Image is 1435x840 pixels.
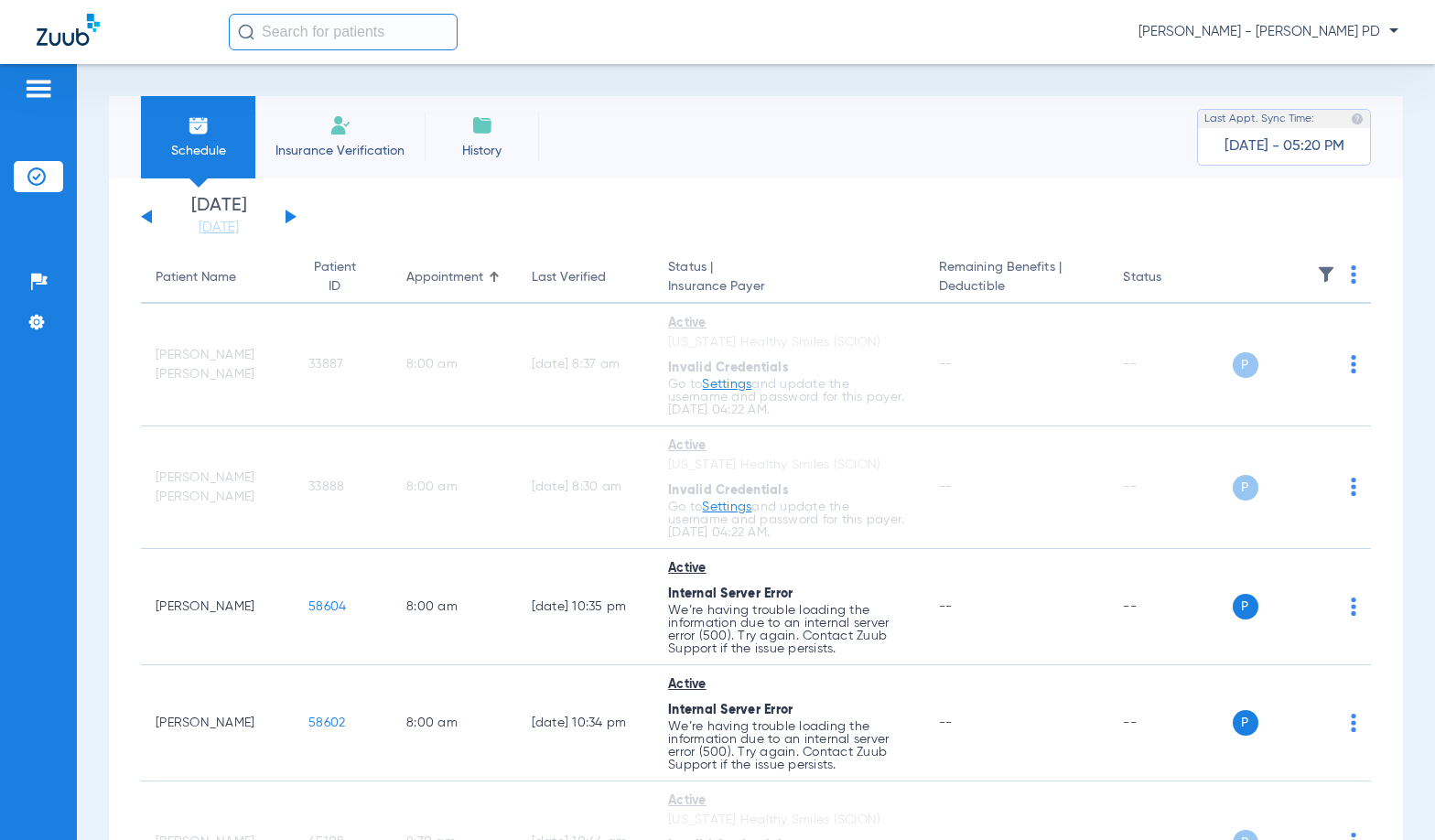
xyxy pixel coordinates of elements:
[1225,137,1344,156] span: [DATE] - 05:20 PM
[1108,549,1232,665] td: --
[702,501,751,513] a: Settings
[668,456,910,475] div: [US_STATE] Healthy Smiles (SCION)
[164,197,274,237] li: [DATE]
[329,114,351,136] img: Manual Insurance Verification
[308,258,377,296] div: Patient ID
[141,665,294,781] td: [PERSON_NAME]
[939,480,953,493] span: --
[141,426,294,549] td: [PERSON_NAME] [PERSON_NAME]
[532,268,639,287] div: Last Verified
[155,142,242,160] span: Schedule
[1351,355,1356,373] img: group-dot-blue.svg
[668,811,910,830] div: [US_STATE] Healthy Smiles (SCION)
[141,549,294,665] td: [PERSON_NAME]
[668,559,910,578] div: Active
[1233,475,1258,501] span: P
[939,600,953,613] span: --
[392,665,517,781] td: 8:00 AM
[141,304,294,426] td: [PERSON_NAME] [PERSON_NAME]
[308,258,361,296] div: Patient ID
[517,665,653,781] td: [DATE] 10:34 PM
[156,268,279,287] div: Patient Name
[1343,752,1435,840] iframe: Chat Widget
[517,549,653,665] td: [DATE] 10:35 PM
[471,114,493,136] img: History
[668,277,910,296] span: Insurance Payer
[406,268,483,287] div: Appointment
[392,549,517,665] td: 8:00 AM
[1108,253,1232,304] th: Status
[1204,110,1314,128] span: Last Appt. Sync Time:
[164,219,274,237] a: [DATE]
[308,358,343,371] span: 33887
[668,704,793,716] span: Internal Server Error
[308,600,346,613] span: 58604
[1351,478,1356,496] img: group-dot-blue.svg
[939,277,1095,296] span: Deductible
[37,14,100,46] img: Zuub Logo
[308,716,345,729] span: 58602
[1233,710,1258,736] span: P
[1233,594,1258,619] span: P
[1108,665,1232,781] td: --
[1233,352,1258,378] span: P
[392,304,517,426] td: 8:00 AM
[1317,265,1335,284] img: filter.svg
[668,314,910,333] div: Active
[1351,265,1356,284] img: group-dot-blue.svg
[308,480,344,493] span: 33888
[668,361,789,374] span: Invalid Credentials
[668,604,910,655] p: We’re having trouble loading the information due to an internal server error (500). Try again. Co...
[668,436,910,456] div: Active
[1108,304,1232,426] td: --
[668,792,910,811] div: Active
[1108,426,1232,549] td: --
[238,24,254,40] img: Search Icon
[939,358,953,371] span: --
[668,720,910,771] p: We’re having trouble loading the information due to an internal server error (500). Try again. Co...
[702,378,751,391] a: Settings
[939,716,953,729] span: --
[269,142,411,160] span: Insurance Verification
[392,426,517,549] td: 8:00 AM
[517,304,653,426] td: [DATE] 8:37 AM
[668,484,789,497] span: Invalid Credentials
[668,501,910,539] p: Go to and update the username and password for this payer. [DATE] 04:22 AM.
[668,378,910,416] p: Go to and update the username and password for this payer. [DATE] 04:22 AM.
[668,675,910,695] div: Active
[668,587,793,600] span: Internal Server Error
[532,268,606,287] div: Last Verified
[188,114,210,136] img: Schedule
[1351,598,1356,616] img: group-dot-blue.svg
[668,333,910,352] div: [US_STATE] Healthy Smiles (SCION)
[1351,113,1364,125] img: last sync help info
[1351,714,1356,732] img: group-dot-blue.svg
[24,78,53,100] img: hamburger-icon
[1138,23,1398,41] span: [PERSON_NAME] - [PERSON_NAME] PD
[438,142,525,160] span: History
[517,426,653,549] td: [DATE] 8:30 AM
[156,268,236,287] div: Patient Name
[653,253,924,304] th: Status |
[924,253,1109,304] th: Remaining Benefits |
[406,268,502,287] div: Appointment
[229,14,458,50] input: Search for patients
